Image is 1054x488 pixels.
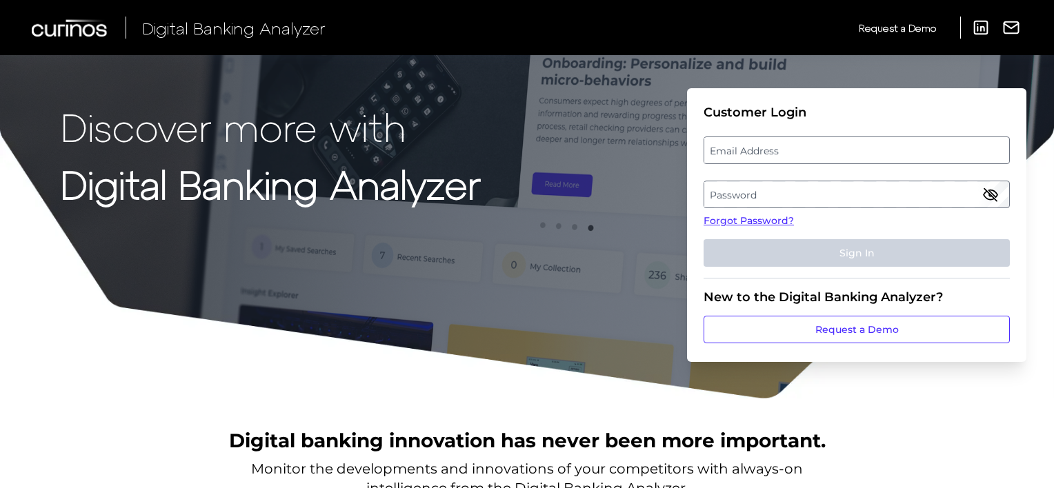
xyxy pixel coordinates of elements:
[229,427,826,454] h2: Digital banking innovation has never been more important.
[704,214,1010,228] a: Forgot Password?
[61,105,481,148] p: Discover more with
[704,289,1010,305] div: New to the Digital Banking Analyzer?
[142,18,326,38] span: Digital Banking Analyzer
[704,316,1010,343] a: Request a Demo
[61,161,481,207] strong: Digital Banking Analyzer
[704,138,1008,163] label: Email Address
[859,17,936,39] a: Request a Demo
[32,19,109,37] img: Curinos
[859,22,936,34] span: Request a Demo
[704,105,1010,120] div: Customer Login
[704,239,1010,267] button: Sign In
[704,182,1008,207] label: Password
